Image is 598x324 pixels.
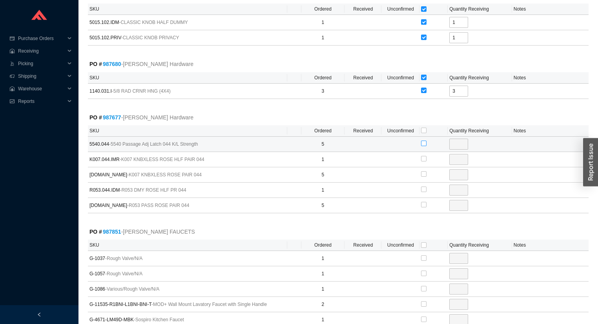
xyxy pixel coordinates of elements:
th: Received [345,4,381,15]
td: 1 [301,30,345,46]
th: SKU [88,240,287,251]
span: 1140.031.I [89,87,286,95]
th: Received [345,72,381,84]
a: 987680 [103,61,121,67]
td: 2 [301,297,345,312]
span: left [37,312,42,317]
span: [DOMAIN_NAME] [89,171,286,179]
th: Notes [512,240,589,251]
span: G-11535-R1BNI-L1BNI-BNI-T [89,300,286,308]
strong: PO # [89,114,121,121]
span: - K007 KNBXLESS ROSE PAIR 044 [127,172,202,178]
td: 1 [301,251,345,266]
th: Received [345,125,381,137]
span: - 5/8 RAD CRNR HNG (4X4) [112,88,171,94]
span: - 5540 Passage Adj Latch 044 K/L Strength [109,141,198,147]
th: Unconfirmed [381,72,419,84]
th: Notes [512,4,589,15]
span: - Various/Rough Valve/N/A [105,286,159,292]
span: Purchase Orders [18,32,65,45]
a: 987677 [103,114,121,121]
span: Reports [18,95,65,108]
span: [DOMAIN_NAME] [89,201,286,209]
span: G-1037 [89,254,286,262]
span: 5015.102.IDM [89,18,286,26]
span: - [PERSON_NAME] Hardware [121,60,193,69]
strong: PO # [89,229,121,235]
span: Picking [18,57,65,70]
td: 1 [301,183,345,198]
th: Received [345,240,381,251]
span: - [PERSON_NAME] FAUCETS [121,227,195,236]
th: Unconfirmed [381,240,419,251]
th: Ordered [301,240,345,251]
span: - MOD+ Wall Mount Lavatory Faucet with Single Handle [151,302,267,307]
th: Quantity Receiving [448,125,512,137]
th: SKU [88,72,287,84]
th: Ordered [301,125,345,137]
th: Notes [512,125,589,137]
td: 1 [301,15,345,30]
span: G-4671-LM49D-MBK [89,316,286,324]
span: 5540.044 [89,140,286,148]
span: - CLASSIC KNOB HALF DUMMY [119,20,188,25]
span: Shipping [18,70,65,82]
a: 987851 [103,229,121,235]
span: - K007 KNBXLESS ROSE HLF PAIR 044 [120,157,204,162]
span: - [PERSON_NAME] Hardware [121,113,193,122]
td: 1 [301,266,345,282]
th: Notes [512,72,589,84]
td: 1 [301,282,345,297]
th: Quantity Receiving [448,4,512,15]
th: Ordered [301,4,345,15]
th: Ordered [301,72,345,84]
strong: PO # [89,61,121,67]
span: - Sospiro Kitchen Faucet [134,317,184,322]
td: 5 [301,167,345,183]
td: 3 [301,84,345,99]
th: Unconfirmed [381,125,419,137]
span: - CLASSIC KNOB PRIVACY [121,35,179,40]
th: Quantity Receiving [448,240,512,251]
th: SKU [88,125,287,137]
span: - Rough Valve/N/A [105,271,142,276]
span: Warehouse [18,82,65,95]
span: K007.044.IMR [89,156,286,163]
td: 5 [301,198,345,213]
span: Receiving [18,45,65,57]
span: credit-card [9,36,15,41]
th: SKU [88,4,287,15]
span: - R053 PASS ROSE PAIR 044 [127,203,189,208]
span: G-1057 [89,270,286,278]
span: 5015.102.PRIV [89,34,286,42]
span: R053.044.IDM [89,186,286,194]
td: 5 [301,137,345,152]
span: - R053 DMY ROSE HLF PR 044 [120,187,186,193]
span: fund [9,99,15,104]
th: Quantity Receiving [448,72,512,84]
span: G-1086 [89,285,286,293]
td: 1 [301,152,345,167]
th: Unconfirmed [381,4,419,15]
span: - Rough Valve/N/A [105,256,142,261]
